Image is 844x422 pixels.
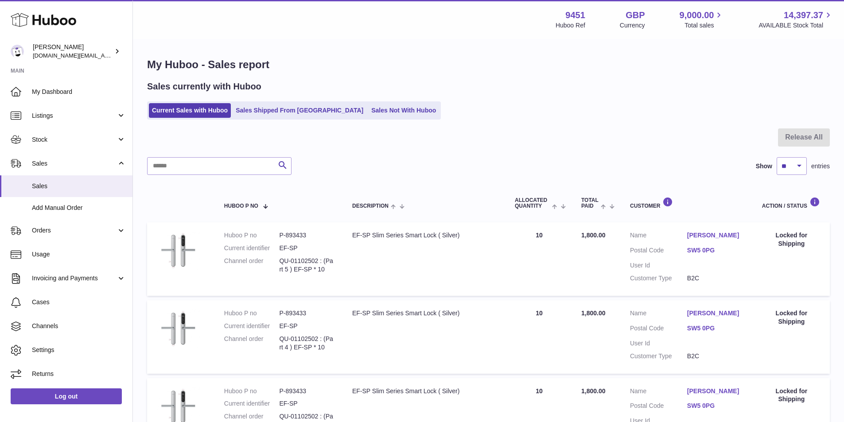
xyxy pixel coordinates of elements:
[156,309,200,348] img: 1699219270.jpg
[279,387,334,395] dd: P-893433
[224,335,280,352] dt: Channel order
[784,9,823,21] span: 14,397.37
[565,9,585,21] strong: 9451
[762,387,821,404] div: Locked for Shipping
[630,274,687,283] dt: Customer Type
[762,197,821,209] div: Action / Status
[224,257,280,274] dt: Channel order
[756,162,772,170] label: Show
[33,52,176,59] span: [DOMAIN_NAME][EMAIL_ADDRESS][DOMAIN_NAME]
[32,322,126,330] span: Channels
[352,387,497,395] div: EF-SP Slim Series Smart Lock ( Silver)
[224,203,258,209] span: Huboo P no
[811,162,830,170] span: entries
[279,322,334,330] dd: EF-SP
[32,274,117,283] span: Invoicing and Payments
[32,136,117,144] span: Stock
[32,226,117,235] span: Orders
[758,21,833,30] span: AVAILABLE Stock Total
[685,21,724,30] span: Total sales
[147,81,261,93] h2: Sales currently with Huboo
[630,197,744,209] div: Customer
[687,352,744,360] dd: B2C
[224,244,280,252] dt: Current identifier
[758,9,833,30] a: 14,397.37 AVAILABLE Stock Total
[620,21,645,30] div: Currency
[630,231,687,242] dt: Name
[279,309,334,317] dd: P-893433
[630,309,687,320] dt: Name
[32,250,126,259] span: Usage
[279,335,334,352] dd: QU-01102502 : (Part 4 ) EF-SP * 10
[279,231,334,240] dd: P-893433
[506,222,572,296] td: 10
[581,310,606,317] span: 1,800.00
[687,402,744,410] a: SW5 0PG
[581,232,606,239] span: 1,800.00
[762,231,821,248] div: Locked for Shipping
[279,399,334,408] dd: EF-SP
[224,231,280,240] dt: Huboo P no
[687,274,744,283] dd: B2C
[233,103,366,118] a: Sales Shipped From [GEOGRAPHIC_DATA]
[630,339,687,348] dt: User Id
[680,9,724,30] a: 9,000.00 Total sales
[32,298,126,306] span: Cases
[224,322,280,330] dt: Current identifier
[224,309,280,317] dt: Huboo P no
[581,387,606,395] span: 1,800.00
[687,309,744,317] a: [PERSON_NAME]
[680,9,714,21] span: 9,000.00
[581,197,599,209] span: Total paid
[147,58,830,72] h1: My Huboo - Sales report
[32,204,126,212] span: Add Manual Order
[630,387,687,398] dt: Name
[687,324,744,333] a: SW5 0PG
[156,231,200,270] img: 1699219270.jpg
[687,387,744,395] a: [PERSON_NAME]
[32,112,117,120] span: Listings
[224,399,280,408] dt: Current identifier
[506,300,572,374] td: 10
[687,231,744,240] a: [PERSON_NAME]
[630,402,687,412] dt: Postal Code
[762,309,821,326] div: Locked for Shipping
[149,103,231,118] a: Current Sales with Huboo
[11,388,122,404] a: Log out
[32,88,126,96] span: My Dashboard
[352,203,389,209] span: Description
[556,21,585,30] div: Huboo Ref
[630,261,687,270] dt: User Id
[352,309,497,317] div: EF-SP Slim Series Smart Lock ( Silver)
[687,246,744,255] a: SW5 0PG
[32,159,117,168] span: Sales
[630,246,687,257] dt: Postal Code
[11,45,24,58] img: amir.ch@gmail.com
[515,197,550,209] span: ALLOCATED Quantity
[352,231,497,240] div: EF-SP Slim Series Smart Lock ( Silver)
[33,43,113,60] div: [PERSON_NAME]
[630,324,687,335] dt: Postal Code
[32,182,126,190] span: Sales
[368,103,439,118] a: Sales Not With Huboo
[630,352,687,360] dt: Customer Type
[279,257,334,274] dd: QU-01102502 : (Part 5 ) EF-SP * 10
[32,370,126,378] span: Returns
[32,346,126,354] span: Settings
[224,387,280,395] dt: Huboo P no
[279,244,334,252] dd: EF-SP
[626,9,645,21] strong: GBP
